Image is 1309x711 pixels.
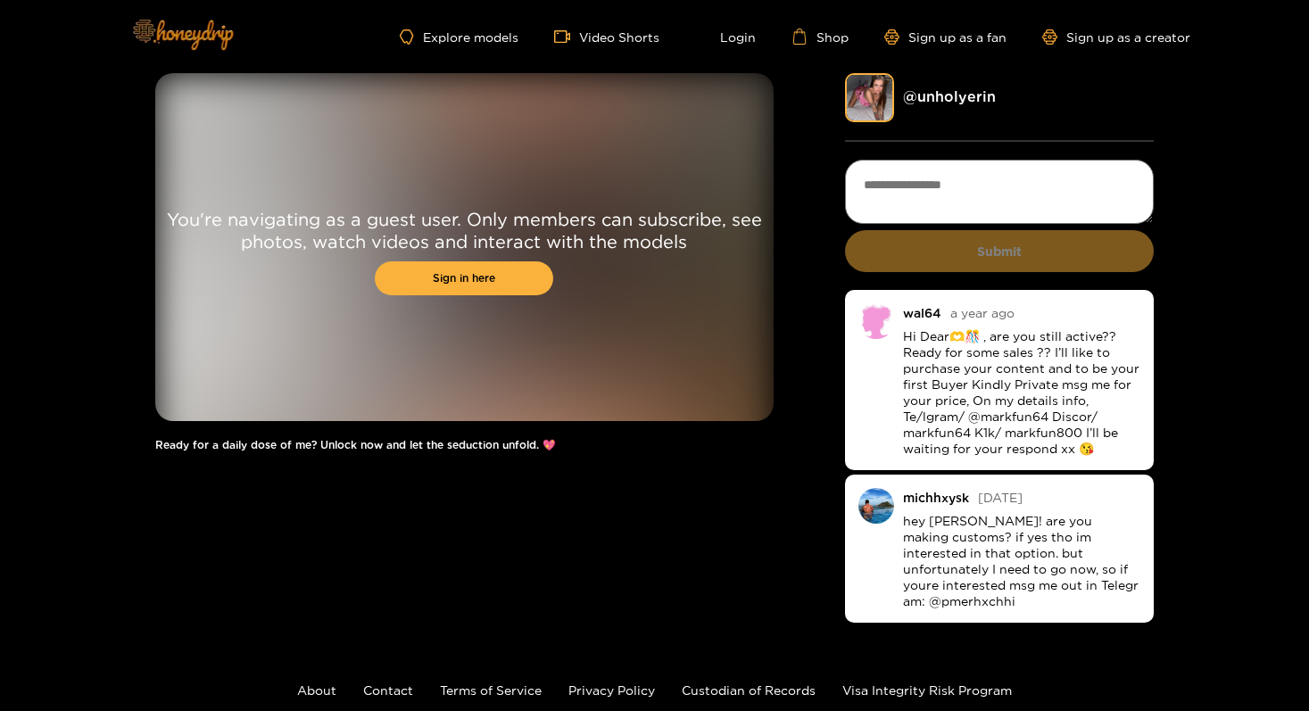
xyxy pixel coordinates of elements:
a: @ unholyerin [903,88,996,104]
span: video-camera [554,29,579,45]
a: Login [695,29,756,45]
button: Submit [845,230,1155,272]
p: hey [PERSON_NAME]! are you making customs? if yes tho im interested in that option. but unfortuna... [903,513,1141,609]
span: [DATE] [978,491,1023,504]
a: About [297,683,336,697]
a: Terms of Service [440,683,542,697]
a: Contact [363,683,413,697]
img: unholyerin [845,73,894,122]
span: a year ago [950,306,1015,319]
div: wal64 [903,306,941,319]
a: Explore models [400,29,518,45]
div: michhxysk [903,491,969,504]
h1: Ready for a daily dose of me? Unlock now and let the seduction unfold. 💖 [155,439,774,451]
a: Custodian of Records [682,683,816,697]
img: scy7z-photo_2023-07-27_17-03-51--------.jpg [858,488,894,524]
img: no-avatar.png [858,303,894,339]
a: Video Shorts [554,29,659,45]
a: Sign up as a creator [1042,29,1190,45]
p: Hi Dear🫶🎊 , are you still active?? Ready for some sales ?? I’ll like to purchase your content and... [903,328,1141,457]
a: Visa Integrity Risk Program [842,683,1012,697]
a: Privacy Policy [568,683,655,697]
a: Sign up as a fan [884,29,1007,45]
a: Shop [791,29,849,45]
a: Sign in here [375,261,553,295]
p: You're navigating as a guest user. Only members can subscribe, see photos, watch videos and inter... [155,208,774,252]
